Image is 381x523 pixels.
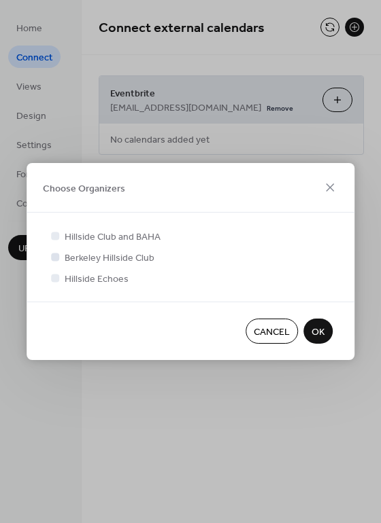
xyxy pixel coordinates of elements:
[312,325,325,340] span: OK
[303,319,333,344] button: OK
[246,319,298,344] button: Cancel
[43,181,125,196] span: Choose Organizers
[65,272,129,287] span: Hillside Echoes
[254,325,290,340] span: Cancel
[65,230,161,245] span: Hillside Club and BAHA
[65,251,154,266] span: Berkeley Hillside Club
